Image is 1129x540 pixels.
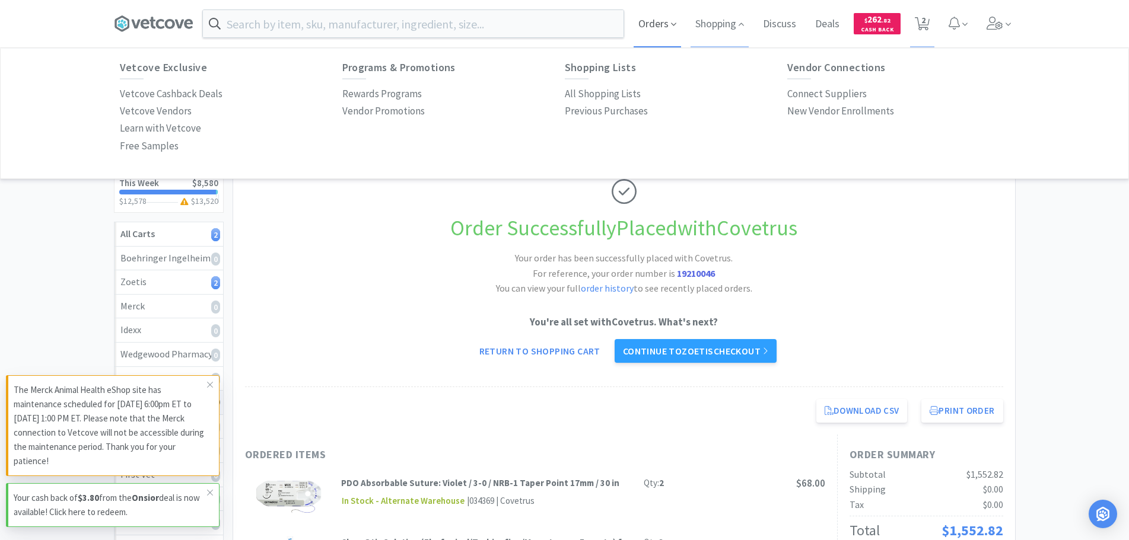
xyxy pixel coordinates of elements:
span: In Stock - Alternate Warehouse [341,494,465,509]
h6: Programs & Promotions [342,62,565,74]
strong: $3.80 [78,492,99,503]
span: $0.00 [983,499,1003,510]
span: . 82 [882,17,891,24]
div: Open Intercom Messenger [1089,500,1117,528]
p: Rewards Programs [342,86,422,102]
div: Wedgewood Pharmacy [120,347,217,362]
span: $12,578 [119,196,147,206]
div: Idexx [120,322,217,338]
a: Continue toZoetischeckout [615,339,777,363]
div: Medline [120,371,217,386]
a: Return to Shopping Cart [471,339,609,363]
strong: 19210046 [677,267,715,279]
img: 194eda693a904d41804b4e5eee065ace_19430.png [252,476,329,517]
span: 262 [864,14,891,25]
h2: This Week [119,178,159,187]
div: | 034369 | Covetrus [465,494,535,508]
a: Rewards Programs [342,85,422,103]
h6: Vetcove Exclusive [120,62,342,74]
a: Zoetis2 [115,270,223,295]
span: $68.00 [796,477,825,490]
div: Qty: [644,476,664,490]
strong: Onsior [132,492,159,503]
i: 0 [211,301,220,314]
span: $ [864,17,867,24]
h1: Order Summary [850,446,1003,464]
p: Vetcove Vendors [120,103,192,119]
a: $262.82Cash Back [854,8,901,40]
span: Cash Back [861,27,893,34]
p: The Merck Animal Health eShop site has maintenance scheduled for [DATE] 6:00pm ET to [DATE] 1:00 ... [14,383,207,468]
p: Connect Suppliers [787,86,867,102]
a: Discuss [758,19,801,30]
a: order history [581,282,634,294]
span: $8,580 [192,177,218,188]
a: 2 [910,20,934,31]
a: All Carts2 [115,222,223,247]
a: New Vendor Enrollments [787,103,894,120]
a: Medline0 [115,367,223,391]
i: 2 [211,276,220,289]
h1: Ordered Items [245,446,601,464]
div: Shipping [850,482,886,497]
a: Idexx0 [115,318,223,343]
h3: $ [178,197,218,205]
a: Boehringer Ingelheim0 [115,247,223,271]
p: New Vendor Enrollments [787,103,894,119]
h2: Your order has been successfully placed with Covetrus. You can view your full to see recently pla... [446,251,802,296]
p: All Shopping Lists [565,86,641,102]
a: Connect Suppliers [787,85,867,103]
a: Vetcove Cashback Deals [120,85,222,103]
a: This Week$8,580$12,578$13,520 [115,171,223,212]
div: Boehringer Ingelheim [120,251,217,266]
input: Search by item, sku, manufacturer, ingredient, size... [203,10,624,37]
div: Zoetis [120,274,217,290]
p: Free Samples [120,138,179,154]
a: Wedgewood Pharmacy0 [115,343,223,367]
h1: Order Successfully Placed with Covetrus [245,211,1003,245]
p: Previous Purchases [565,103,648,119]
p: Your cash back of from the deal is now available! Click here to redeem. [14,491,207,519]
span: $0.00 [983,483,1003,495]
span: $1,552.82 [966,468,1003,480]
strong: 2 [659,477,664,488]
span: 13,520 [195,196,218,206]
a: Vetcove Vendors [120,103,192,120]
i: 0 [211,253,220,266]
a: Free Samples [120,138,179,155]
strong: PDO Absorbable Suture: Violet / 3-0 / NRB-1 Taper Point 17mm / 30 in [341,477,619,488]
p: Vendor Promotions [342,103,425,119]
i: 0 [211,349,220,362]
span: For reference, your order number is [533,267,715,279]
a: Deals [810,19,844,30]
i: 0 [211,373,220,386]
strong: All Carts [120,228,155,239]
a: Learn with Vetcove [120,120,201,137]
button: Print Order [921,399,1003,423]
p: Learn with Vetcove [120,120,201,136]
h6: Shopping Lists [565,62,787,74]
a: Vendor Promotions [342,103,425,120]
p: Vetcove Cashback Deals [120,86,222,102]
i: 2 [211,228,220,241]
div: Merck [120,299,217,314]
a: All Shopping Lists [565,85,641,103]
a: Download CSV [816,399,908,423]
i: 0 [211,324,220,337]
span: $1,552.82 [942,521,1003,539]
h6: Vendor Connections [787,62,1010,74]
div: Tax [850,497,864,513]
div: Subtotal [850,467,886,483]
p: You're all set with Covetrus . What's next? [245,314,1003,330]
a: Previous Purchases [565,103,648,120]
a: Merck0 [115,295,223,319]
